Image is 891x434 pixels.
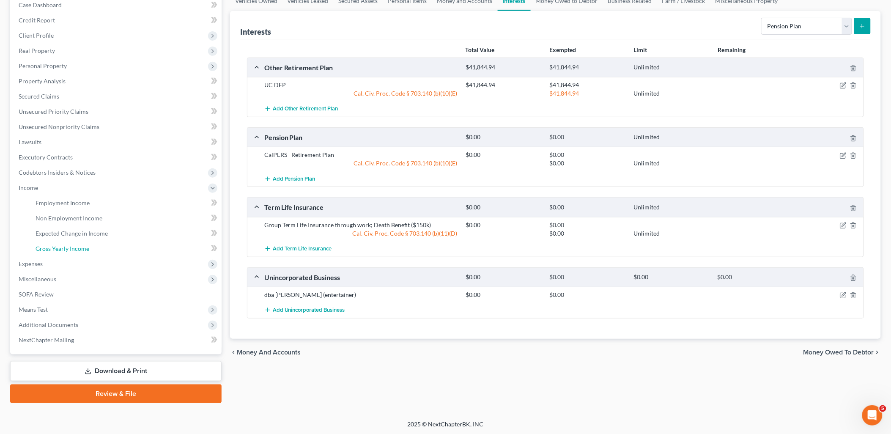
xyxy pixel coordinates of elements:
div: Group Term Life Insurance through work; Death Benefit ($150k) [260,221,461,229]
div: UC DEP [260,81,461,89]
div: Unincorporated Business [260,273,461,282]
span: Gross Yearly Income [36,245,89,252]
span: Miscellaneous [19,275,56,283]
span: Codebtors Insiders & Notices [19,169,96,176]
div: Other Retirement Plan [260,63,461,72]
a: NextChapter Mailing [12,332,222,348]
span: Unsecured Priority Claims [19,108,88,115]
a: Property Analysis [12,74,222,89]
a: Employment Income [29,195,222,211]
div: $0.00 [461,291,546,299]
div: $0.00 [546,273,630,281]
div: $0.00 [461,151,546,159]
div: Unlimited [629,203,713,212]
div: Cal. Civ. Proc. Code § 703.140 (b)(11)(D) [260,229,461,238]
span: Add Unincorporated Business [273,307,345,314]
span: Unsecured Nonpriority Claims [19,123,99,130]
span: Add Term Life Insurance [273,245,332,252]
span: Means Test [19,306,48,313]
button: chevron_left Money and Accounts [230,349,301,356]
a: SOFA Review [12,287,222,302]
a: Gross Yearly Income [29,241,222,256]
div: Unlimited [629,229,713,238]
div: CalPERS - Retirement Plan [260,151,461,159]
span: Executory Contracts [19,154,73,161]
div: $0.00 [629,273,713,281]
iframe: Intercom live chat [862,405,883,426]
button: Money Owed to Debtor chevron_right [803,349,881,356]
a: Review & File [10,385,222,403]
div: $0.00 [461,273,546,281]
span: Money Owed to Debtor [803,349,874,356]
div: Unlimited [629,159,713,168]
span: Expenses [19,260,43,267]
div: Cal. Civ. Proc. Code § 703.140 (b)(10)(E) [260,159,461,168]
span: Lawsuits [19,138,41,146]
span: Expected Change in Income [36,230,108,237]
span: 5 [880,405,886,412]
i: chevron_right [874,349,881,356]
span: Client Profile [19,32,54,39]
a: Credit Report [12,13,222,28]
div: $41,844.94 [546,81,630,89]
a: Executory Contracts [12,150,222,165]
span: Case Dashboard [19,1,62,8]
span: Credit Report [19,16,55,24]
a: Expected Change in Income [29,226,222,241]
a: Unsecured Priority Claims [12,104,222,119]
button: Add Pension Plan [264,171,315,187]
span: Money and Accounts [237,349,301,356]
div: $0.00 [461,133,546,141]
div: $0.00 [546,133,630,141]
div: $41,844.94 [546,63,630,71]
button: Add Term Life Insurance [264,241,332,257]
span: Add Pension Plan [273,176,315,182]
span: Additional Documents [19,321,78,328]
div: Term Life Insurance [260,203,461,212]
span: Real Property [19,47,55,54]
a: Unsecured Nonpriority Claims [12,119,222,135]
strong: Total Value [466,46,495,53]
div: Pension Plan [260,133,461,142]
div: Cal. Civ. Proc. Code § 703.140 (b)(10)(E) [260,89,461,98]
span: Personal Property [19,62,67,69]
span: Secured Claims [19,93,59,100]
div: $41,844.94 [546,89,630,98]
div: $0.00 [546,221,630,229]
button: Add Unincorporated Business [264,302,345,318]
span: Employment Income [36,199,90,206]
span: NextChapter Mailing [19,336,74,343]
a: Non Employment Income [29,211,222,226]
a: Lawsuits [12,135,222,150]
strong: Exempted [550,46,576,53]
i: chevron_left [230,349,237,356]
span: Property Analysis [19,77,66,85]
button: Add Other Retirement Plan [264,101,338,117]
span: Non Employment Income [36,214,102,222]
span: Income [19,184,38,191]
strong: Limit [633,46,647,53]
div: $41,844.94 [461,63,546,71]
div: $0.00 [713,273,798,281]
div: $0.00 [546,203,630,212]
div: $0.00 [546,151,630,159]
div: Unlimited [629,89,713,98]
span: SOFA Review [19,291,54,298]
div: dba [PERSON_NAME] (entertainer) [260,291,461,299]
div: $41,844.94 [461,81,546,89]
div: $0.00 [546,291,630,299]
div: Interests [240,27,271,37]
div: $0.00 [461,221,546,229]
div: Unlimited [629,133,713,141]
div: $0.00 [546,229,630,238]
div: Unlimited [629,63,713,71]
a: Secured Claims [12,89,222,104]
div: $0.00 [546,159,630,168]
div: $0.00 [461,203,546,212]
span: Add Other Retirement Plan [273,106,338,113]
strong: Remaining [718,46,746,53]
a: Download & Print [10,361,222,381]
